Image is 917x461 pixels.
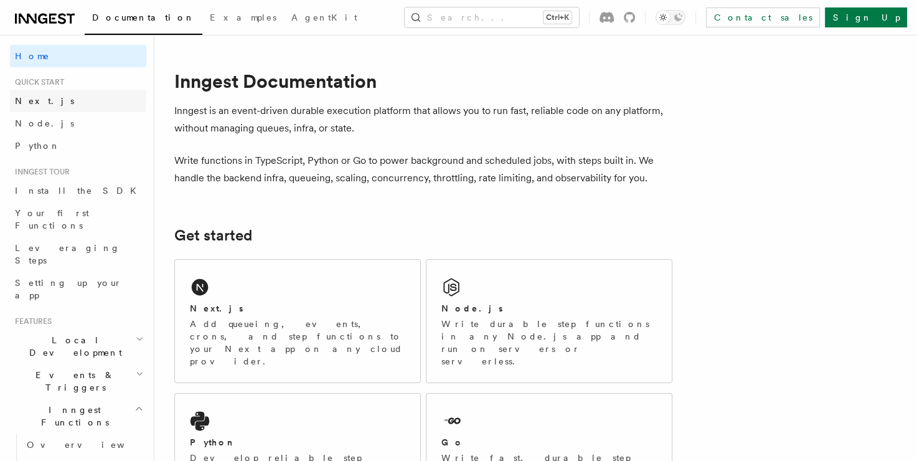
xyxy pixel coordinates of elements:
a: Next.js [10,90,146,112]
button: Toggle dark mode [656,10,685,25]
a: Next.jsAdd queueing, events, crons, and step functions to your Next app on any cloud provider. [174,259,421,383]
a: Your first Functions [10,202,146,237]
span: Overview [27,440,155,450]
p: Write durable step functions in any Node.js app and run on servers or serverless. [441,318,657,368]
span: Quick start [10,77,64,87]
button: Search...Ctrl+K [405,7,579,27]
kbd: Ctrl+K [543,11,571,24]
a: Contact sales [706,7,820,27]
span: Python [15,141,60,151]
a: Sign Up [825,7,907,27]
a: Node.js [10,112,146,135]
a: Examples [202,4,284,34]
p: Write functions in TypeScript, Python or Go to power background and scheduled jobs, with steps bu... [174,152,672,187]
h2: Go [441,436,464,449]
span: Setting up your app [15,278,122,300]
h1: Inngest Documentation [174,70,672,92]
a: Python [10,135,146,157]
p: Inngest is an event-driven durable execution platform that allows you to run fast, reliable code ... [174,102,672,137]
span: Documentation [92,12,195,22]
span: Examples [210,12,276,22]
span: Install the SDK [15,186,144,196]
h2: Python [190,436,236,449]
span: Leveraging Steps [15,243,120,265]
h2: Next.js [190,302,243,315]
a: AgentKit [284,4,365,34]
a: Home [10,45,146,67]
p: Add queueing, events, crons, and step functions to your Next app on any cloud provider. [190,318,405,368]
span: Inngest Functions [10,404,134,429]
span: Local Development [10,334,136,359]
button: Local Development [10,329,146,364]
span: Features [10,316,52,326]
a: Overview [22,434,146,456]
span: Inngest tour [10,167,70,177]
span: Home [15,50,50,62]
a: Install the SDK [10,179,146,202]
a: Documentation [85,4,202,35]
a: Get started [174,227,252,244]
a: Leveraging Steps [10,237,146,272]
button: Inngest Functions [10,399,146,434]
span: Your first Functions [15,208,89,230]
button: Events & Triggers [10,364,146,399]
span: Next.js [15,96,74,106]
h2: Node.js [441,302,503,315]
a: Node.jsWrite durable step functions in any Node.js app and run on servers or serverless. [426,259,672,383]
span: AgentKit [291,12,357,22]
a: Setting up your app [10,272,146,307]
span: Events & Triggers [10,369,136,394]
span: Node.js [15,118,74,128]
